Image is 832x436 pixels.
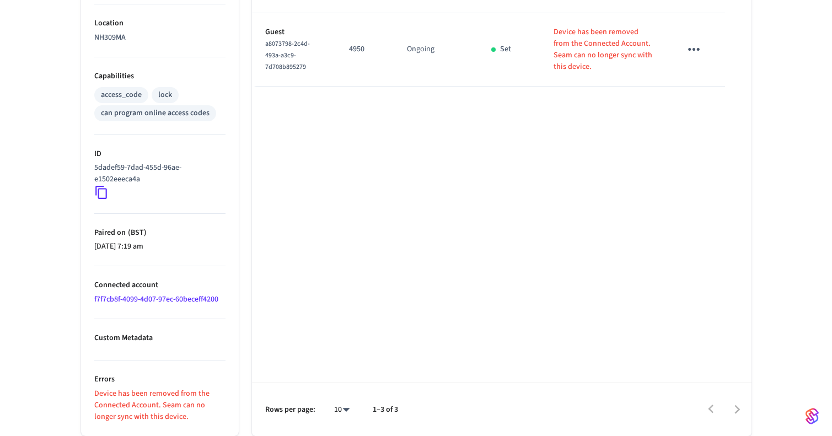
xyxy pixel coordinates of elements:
[349,44,380,55] p: 4950
[101,107,210,119] div: can program online access codes
[94,241,226,252] p: [DATE] 7:19 am
[94,148,226,160] p: ID
[373,404,398,416] p: 1–3 of 3
[265,26,323,38] p: Guest
[158,89,172,101] div: lock
[394,13,479,87] td: Ongoing
[94,279,226,291] p: Connected account
[500,44,511,55] p: Set
[94,71,226,82] p: Capabilities
[94,162,221,185] p: 5dadef59-7dad-455d-96ae-e1502eeeca4a
[94,18,226,29] p: Location
[94,227,226,239] p: Paired on
[554,26,654,73] p: Device has been removed from the Connected Account. Seam can no longer sync with this device.
[94,294,218,305] a: f7f7cb8f-4099-4d07-97ec-60beceff4200
[94,388,226,423] p: Device has been removed from the Connected Account. Seam can no longer sync with this device.
[94,374,226,385] p: Errors
[806,407,819,425] img: SeamLogoGradient.69752ec5.svg
[265,39,310,72] span: a8073798-2c4d-493a-a3c9-7d708b895279
[94,32,226,44] p: NH309MA
[101,89,142,101] div: access_code
[126,227,147,238] span: ( BST )
[94,332,226,344] p: Custom Metadata
[329,402,355,418] div: 10
[265,404,315,416] p: Rows per page:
